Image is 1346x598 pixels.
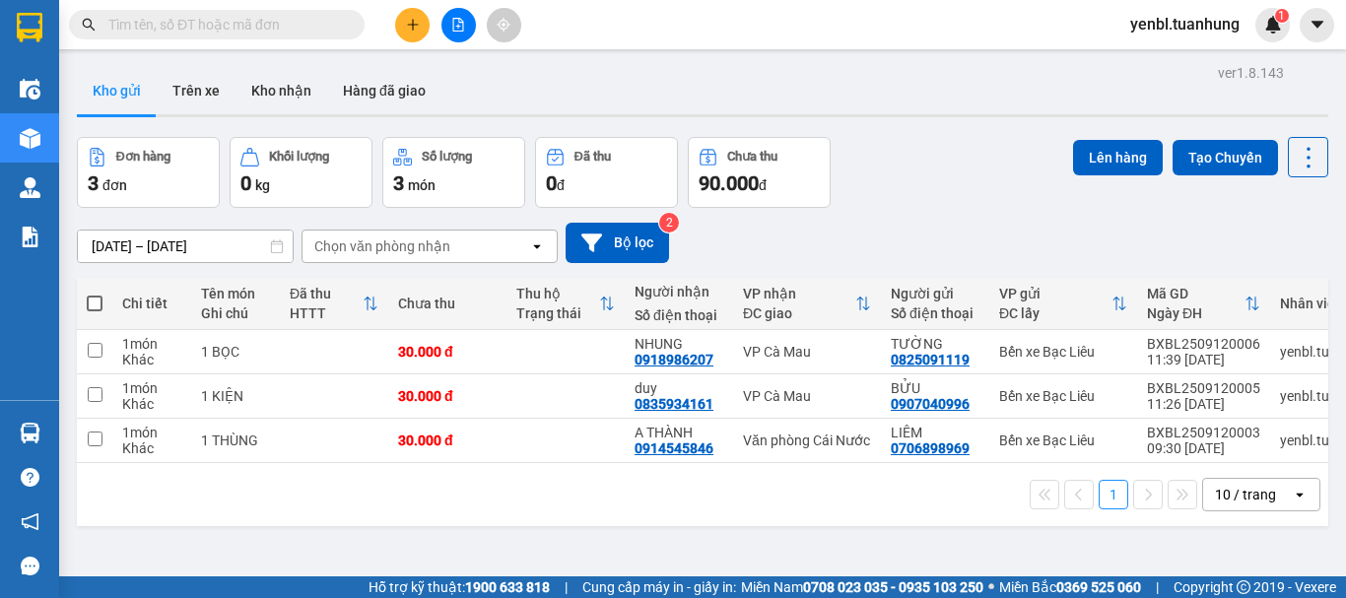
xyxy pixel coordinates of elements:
[20,128,40,149] img: warehouse-icon
[236,67,327,114] button: Kho nhận
[422,150,472,164] div: Số lượng
[699,171,759,195] span: 90.000
[516,305,599,321] div: Trạng thái
[635,284,723,299] div: Người nhận
[77,67,157,114] button: Kho gửi
[659,213,679,233] sup: 2
[1264,16,1282,33] img: icon-new-feature
[395,8,430,42] button: plus
[1147,305,1245,321] div: Ngày ĐH
[635,425,723,440] div: A THÀNH
[1156,576,1159,598] span: |
[393,171,404,195] span: 3
[290,286,363,301] div: Đã thu
[635,396,713,412] div: 0835934161
[20,227,40,247] img: solution-icon
[108,14,341,35] input: Tìm tên, số ĐT hoặc mã đơn
[891,352,970,367] div: 0825091119
[20,423,40,443] img: warehouse-icon
[314,236,450,256] div: Chọn văn phòng nhận
[269,150,329,164] div: Khối lượng
[1275,9,1289,23] sup: 1
[116,150,170,164] div: Đơn hàng
[77,137,220,208] button: Đơn hàng3đơn
[891,380,979,396] div: BỬU
[1218,62,1284,84] div: ver 1.8.143
[635,336,723,352] div: NHUNG
[1309,16,1326,33] span: caret-down
[369,576,550,598] span: Hỗ trợ kỹ thuật:
[999,305,1111,321] div: ĐC lấy
[999,344,1127,360] div: Bến xe Bạc Liêu
[999,432,1127,448] div: Bến xe Bạc Liêu
[999,576,1141,598] span: Miền Bắc
[201,305,270,321] div: Ghi chú
[891,286,979,301] div: Người gửi
[1147,336,1260,352] div: BXBL2509120006
[688,137,831,208] button: Chưa thu90.000đ
[1147,425,1260,440] div: BXBL2509120003
[201,432,270,448] div: 1 THÙNG
[406,18,420,32] span: plus
[529,238,545,254] svg: open
[743,286,855,301] div: VP nhận
[17,13,42,42] img: logo-vxr
[497,18,510,32] span: aim
[891,425,979,440] div: LIÊM
[21,557,39,575] span: message
[635,380,723,396] div: duy
[506,278,625,330] th: Toggle SortBy
[102,177,127,193] span: đơn
[398,388,497,404] div: 30.000 đ
[122,380,181,396] div: 1 món
[327,67,441,114] button: Hàng đã giao
[743,388,871,404] div: VP Cà Mau
[566,223,669,263] button: Bộ lọc
[1237,580,1250,594] span: copyright
[122,440,181,456] div: Khác
[122,296,181,311] div: Chi tiết
[1114,12,1255,36] span: yenbl.tuanhung
[1173,140,1278,175] button: Tạo Chuyến
[451,18,465,32] span: file-add
[743,305,855,321] div: ĐC giao
[999,286,1111,301] div: VP gửi
[1056,579,1141,595] strong: 0369 525 060
[565,576,568,598] span: |
[398,344,497,360] div: 30.000 đ
[1215,485,1276,504] div: 10 / trang
[88,171,99,195] span: 3
[230,137,372,208] button: Khối lượng0kg
[1147,286,1245,301] div: Mã GD
[1147,440,1260,456] div: 09:30 [DATE]
[891,336,979,352] div: TƯỜNG
[280,278,388,330] th: Toggle SortBy
[408,177,436,193] span: món
[1292,487,1308,502] svg: open
[465,579,550,595] strong: 1900 633 818
[1147,396,1260,412] div: 11:26 [DATE]
[20,177,40,198] img: warehouse-icon
[574,150,611,164] div: Đã thu
[891,305,979,321] div: Số điện thoại
[441,8,476,42] button: file-add
[546,171,557,195] span: 0
[635,440,713,456] div: 0914545846
[891,396,970,412] div: 0907040996
[1147,352,1260,367] div: 11:39 [DATE]
[122,352,181,367] div: Khác
[759,177,767,193] span: đ
[21,512,39,531] span: notification
[1137,278,1270,330] th: Toggle SortBy
[487,8,521,42] button: aim
[122,425,181,440] div: 1 món
[1147,380,1260,396] div: BXBL2509120005
[201,388,270,404] div: 1 KIỆN
[157,67,236,114] button: Trên xe
[635,352,713,367] div: 0918986207
[122,336,181,352] div: 1 món
[398,432,497,448] div: 30.000 đ
[1278,9,1285,23] span: 1
[201,286,270,301] div: Tên món
[988,583,994,591] span: ⚪️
